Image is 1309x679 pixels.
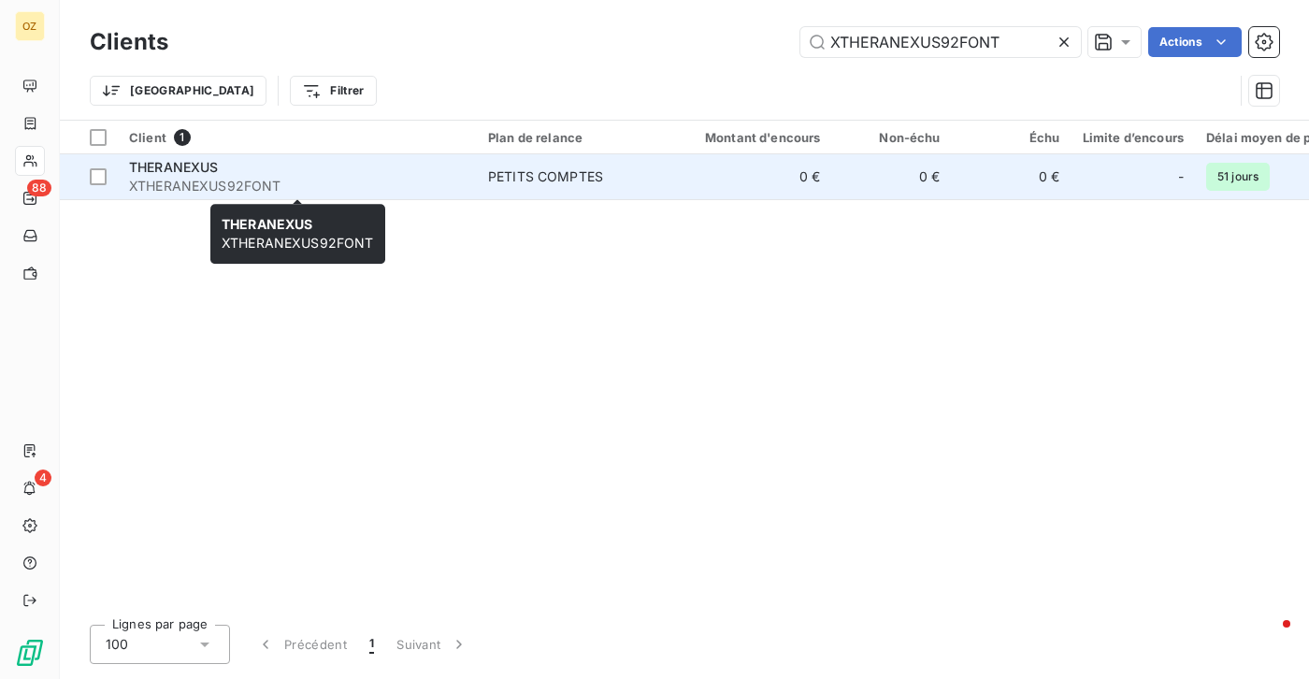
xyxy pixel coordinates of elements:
[963,130,1060,145] div: Échu
[843,130,941,145] div: Non-échu
[35,470,51,486] span: 4
[90,25,168,59] h3: Clients
[106,635,128,654] span: 100
[1083,130,1184,145] div: Limite d’encours
[1245,615,1290,660] iframe: Intercom live chat
[222,216,374,251] span: XTHERANEXUS92FONT
[488,167,603,186] div: PETITS COMPTES
[1206,163,1270,191] span: 51 jours
[1178,167,1184,186] span: -
[488,130,660,145] div: Plan de relance
[832,154,952,199] td: 0 €
[952,154,1072,199] td: 0 €
[129,177,466,195] span: XTHERANEXUS92FONT
[27,180,51,196] span: 88
[1148,27,1242,57] button: Actions
[129,130,166,145] span: Client
[174,129,191,146] span: 1
[800,27,1081,57] input: Rechercher
[222,216,313,232] span: THERANEXUS
[358,625,385,664] button: 1
[15,11,45,41] div: OZ
[369,635,374,654] span: 1
[129,159,219,175] span: THERANEXUS
[290,76,376,106] button: Filtrer
[90,76,266,106] button: [GEOGRAPHIC_DATA]
[385,625,480,664] button: Suivant
[15,638,45,668] img: Logo LeanPay
[671,154,832,199] td: 0 €
[245,625,358,664] button: Précédent
[683,130,821,145] div: Montant d'encours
